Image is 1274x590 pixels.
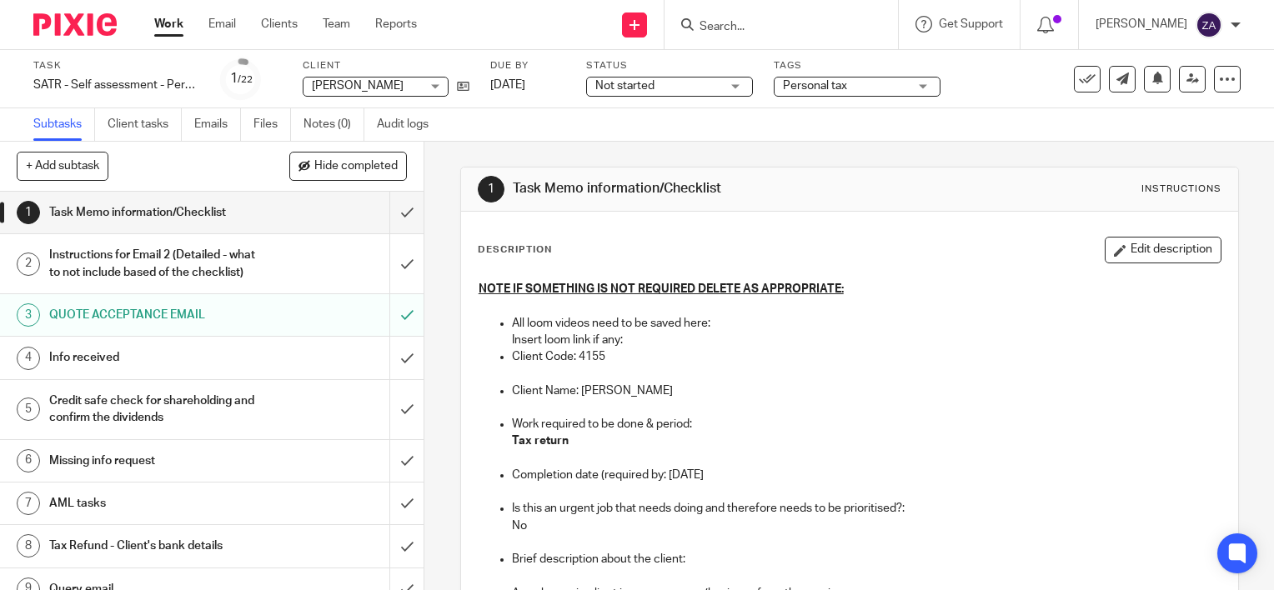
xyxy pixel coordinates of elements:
a: Files [253,108,291,141]
div: 2 [17,252,40,276]
span: Not started [595,80,655,92]
h1: QUOTE ACCEPTANCE EMAIL [49,302,265,327]
span: [DATE] [490,79,525,91]
span: Hide completed [314,160,398,173]
div: 3 [17,303,40,327]
small: /22 [238,75,253,84]
input: Search [698,20,848,35]
p: Is this an urgent job that needs doing and therefore needs to be prioritised?: [512,500,1221,517]
a: Client tasks [108,108,182,141]
h1: Task Memo information/Checklist [513,180,885,197]
div: SATR - Self assessment - Personal tax return 24/25 [33,77,200,93]
p: No [512,517,1221,534]
span: Personal tax [783,80,847,92]
div: 4 [17,347,40,370]
p: Brief description about the client: [512,551,1221,567]
p: [PERSON_NAME] [1096,16,1187,32]
div: 1 [478,176,504,202]
div: 5 [17,397,40,421]
a: Emails [194,108,241,141]
label: Tags [774,59,940,72]
p: Insert loom link if any: [512,332,1221,348]
a: Clients [261,16,298,32]
span: Get Support [939,18,1003,30]
p: Description [478,243,552,257]
a: Subtasks [33,108,95,141]
img: Pixie [33,13,117,36]
div: 7 [17,492,40,515]
div: 1 [230,69,253,88]
h1: Info received [49,345,265,370]
button: + Add subtask [17,152,108,180]
img: svg%3E [1196,12,1222,38]
a: Audit logs [377,108,441,141]
h1: Instructions for Email 2 (Detailed - what to not include based of the checklist) [49,242,265,285]
a: Team [323,16,350,32]
a: Reports [375,16,417,32]
div: Instructions [1141,182,1221,196]
h1: Missing info request [49,448,265,473]
p: Client Name: [PERSON_NAME] [512,382,1221,399]
label: Due by [490,59,565,72]
a: Email [208,16,236,32]
p: All loom videos need to be saved here: [512,315,1221,332]
h1: Task Memo information/Checklist [49,200,265,225]
strong: Tax return [512,435,569,447]
p: Client Code: 4155 [512,348,1221,365]
label: Task [33,59,200,72]
label: Client [303,59,469,72]
div: 1 [17,201,40,224]
button: Hide completed [289,152,407,180]
h1: Credit safe check for shareholding and confirm the dividends [49,388,265,431]
div: 6 [17,449,40,472]
p: Work required to be done & period: [512,416,1221,432]
a: Notes (0) [303,108,364,141]
h1: AML tasks [49,491,265,516]
h1: Tax Refund - Client's bank details [49,533,265,558]
button: Edit description [1105,237,1221,263]
p: Completion date (required by: [DATE] [512,467,1221,483]
div: 8 [17,534,40,557]
label: Status [586,59,753,72]
span: [PERSON_NAME] [312,80,404,92]
u: NOTE IF SOMETHING IS NOT REQUIRED DELETE AS APPROPRIATE: [479,283,844,295]
a: Work [154,16,183,32]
